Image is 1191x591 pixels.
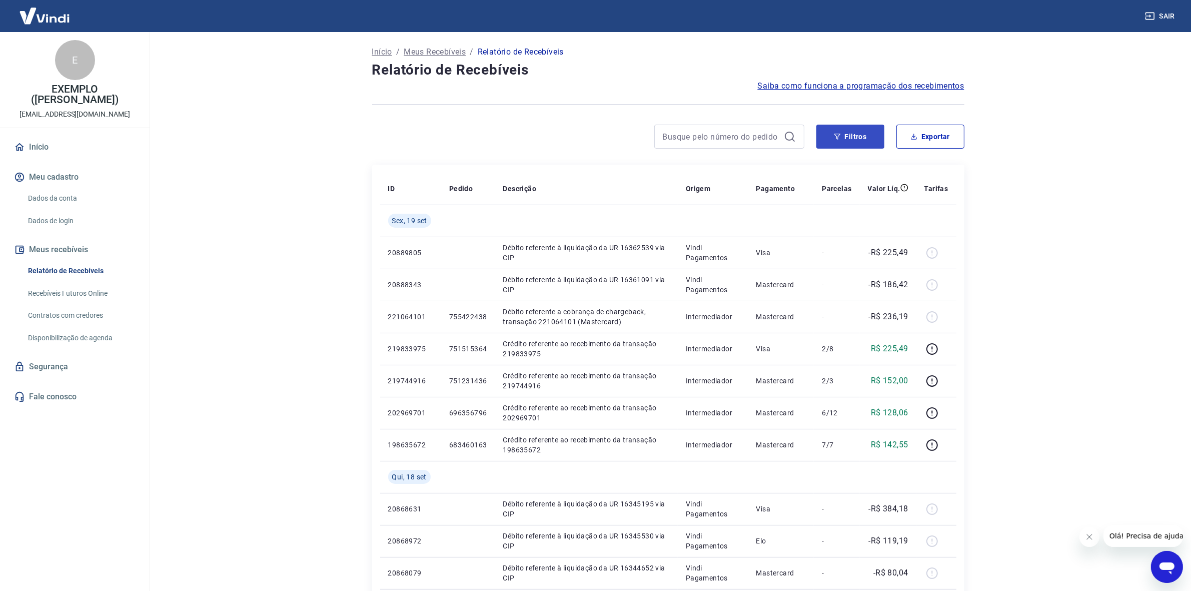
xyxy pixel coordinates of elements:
[478,46,564,58] p: Relatório de Recebíveis
[24,283,138,304] a: Recebíveis Futuros Online
[404,46,466,58] a: Meus Recebíveis
[686,499,740,519] p: Vindi Pagamentos
[449,408,487,418] p: 696356796
[503,275,670,295] p: Débito referente à liquidação da UR 16361091 via CIP
[6,7,84,15] span: Olá! Precisa de ajuda?
[1079,527,1099,547] iframe: Fechar mensagem
[388,440,433,450] p: 198635672
[756,248,806,258] p: Visa
[449,184,473,194] p: Pedido
[24,328,138,348] a: Disponibilização de agenda
[896,125,964,149] button: Exportar
[24,211,138,231] a: Dados de login
[24,188,138,209] a: Dados da conta
[873,567,908,579] p: -R$ 80,04
[12,239,138,261] button: Meus recebíveis
[388,376,433,386] p: 219744916
[756,184,795,194] p: Pagamento
[449,312,487,322] p: 755422438
[503,243,670,263] p: Débito referente à liquidação da UR 16362539 via CIP
[756,344,806,354] p: Visa
[869,247,908,259] p: -R$ 225,49
[388,344,433,354] p: 219833975
[686,440,740,450] p: Intermediador
[12,1,77,31] img: Vindi
[871,375,908,387] p: R$ 152,00
[24,261,138,281] a: Relatório de Recebíveis
[24,305,138,326] a: Contratos com credores
[822,536,851,546] p: -
[388,312,433,322] p: 221064101
[12,166,138,188] button: Meu cadastro
[372,60,964,80] h4: Relatório de Recebíveis
[869,535,908,547] p: -R$ 119,19
[924,184,948,194] p: Tarifas
[388,568,433,578] p: 20868079
[758,80,964,92] a: Saiba como funciona a programação dos recebimentos
[503,339,670,359] p: Crédito referente ao recebimento da transação 219833975
[503,435,670,455] p: Crédito referente ao recebimento da transação 198635672
[388,184,395,194] p: ID
[686,344,740,354] p: Intermediador
[822,504,851,514] p: -
[503,403,670,423] p: Crédito referente ao recebimento da transação 202969701
[12,136,138,158] a: Início
[503,499,670,519] p: Débito referente à liquidação da UR 16345195 via CIP
[686,408,740,418] p: Intermediador
[686,243,740,263] p: Vindi Pagamentos
[686,376,740,386] p: Intermediador
[756,376,806,386] p: Mastercard
[869,503,908,515] p: -R$ 384,18
[396,46,400,58] p: /
[756,408,806,418] p: Mastercard
[503,563,670,583] p: Débito referente à liquidação da UR 16344652 via CIP
[8,84,142,105] p: EXEMPLO ([PERSON_NAME])
[686,184,710,194] p: Origem
[1103,525,1183,547] iframe: Mensagem da empresa
[686,275,740,295] p: Vindi Pagamentos
[869,311,908,323] p: -R$ 236,19
[12,356,138,378] a: Segurança
[822,184,851,194] p: Parcelas
[388,504,433,514] p: 20868631
[868,184,900,194] p: Valor Líq.
[388,536,433,546] p: 20868972
[756,280,806,290] p: Mastercard
[503,531,670,551] p: Débito referente à liquidação da UR 16345530 via CIP
[686,531,740,551] p: Vindi Pagamentos
[392,472,427,482] span: Qui, 18 set
[372,46,392,58] a: Início
[816,125,884,149] button: Filtros
[449,376,487,386] p: 751231436
[388,280,433,290] p: 20888343
[470,46,473,58] p: /
[449,344,487,354] p: 751515364
[55,40,95,80] div: E
[449,440,487,450] p: 683460163
[20,109,130,120] p: [EMAIL_ADDRESS][DOMAIN_NAME]
[822,312,851,322] p: -
[756,568,806,578] p: Mastercard
[822,280,851,290] p: -
[822,408,851,418] p: 6/12
[388,408,433,418] p: 202969701
[503,184,537,194] p: Descrição
[503,307,670,327] p: Débito referente a cobrança de chargeback, transação 221064101 (Mastercard)
[756,312,806,322] p: Mastercard
[686,563,740,583] p: Vindi Pagamentos
[12,386,138,408] a: Fale conosco
[871,343,908,355] p: R$ 225,49
[869,279,908,291] p: -R$ 186,42
[756,536,806,546] p: Elo
[1151,551,1183,583] iframe: Botão para abrir a janela de mensagens
[756,440,806,450] p: Mastercard
[822,248,851,258] p: -
[822,344,851,354] p: 2/8
[392,216,427,226] span: Sex, 19 set
[663,129,780,144] input: Busque pelo número do pedido
[871,407,908,419] p: R$ 128,06
[871,439,908,451] p: R$ 142,55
